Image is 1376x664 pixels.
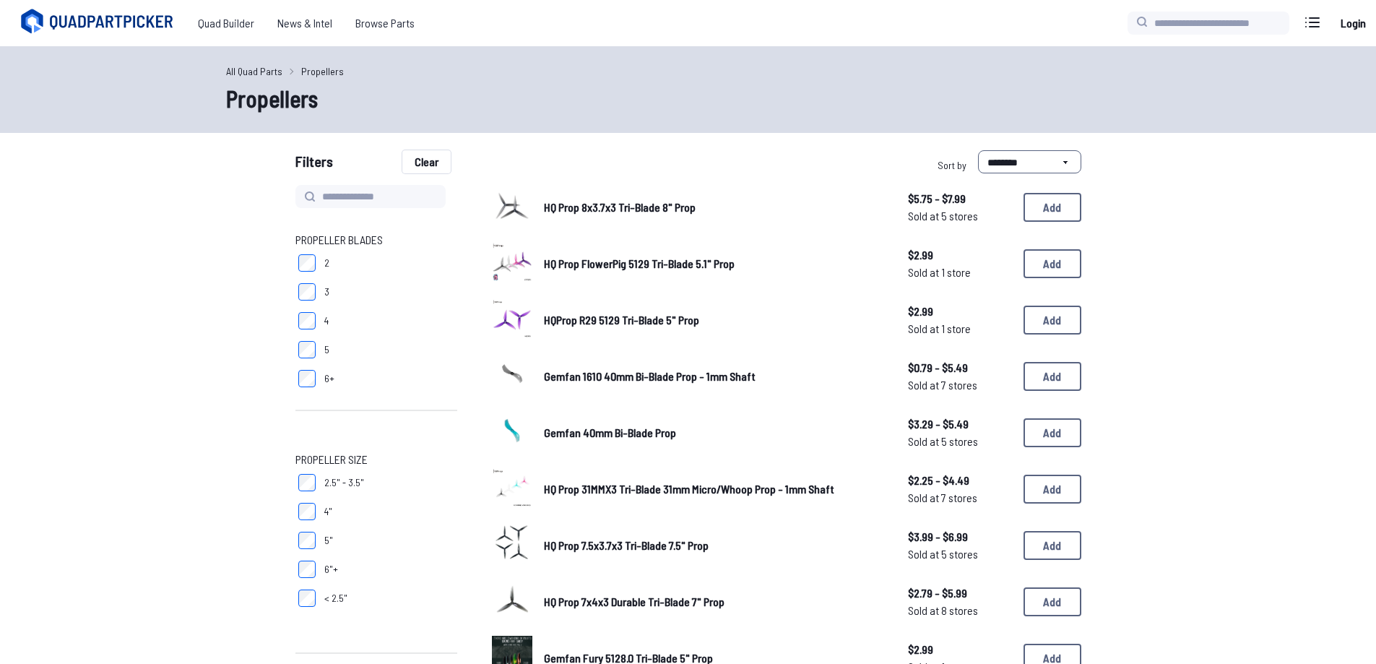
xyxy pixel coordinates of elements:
a: image [492,467,532,512]
img: image [492,410,532,451]
input: 6+ [298,370,316,387]
span: Sold at 5 stores [908,546,1012,563]
span: $2.99 [908,246,1012,264]
span: 5" [324,533,333,548]
img: image [492,241,532,282]
span: HQ Prop 8x3.7x3 Tri-Blade 8" Prop [544,200,696,214]
span: 6"+ [324,562,338,577]
span: Sold at 1 store [908,264,1012,281]
span: $3.99 - $6.99 [908,528,1012,546]
a: HQ Prop FlowerPig 5129 Tri-Blade 5.1" Prop [544,255,885,272]
span: < 2.5" [324,591,347,605]
input: 4 [298,312,316,329]
button: Add [1024,587,1081,616]
span: HQProp R29 5129 Tri-Blade 5" Prop [544,313,699,327]
button: Add [1024,193,1081,222]
span: $3.29 - $5.49 [908,415,1012,433]
span: Sold at 7 stores [908,489,1012,506]
img: image [492,298,532,338]
span: 2 [324,256,329,270]
span: HQ Prop FlowerPig 5129 Tri-Blade 5.1" Prop [544,256,735,270]
img: image [492,523,532,564]
span: $2.99 [908,303,1012,320]
button: Add [1024,306,1081,335]
a: HQ Prop 7.5x3.7x3 Tri-Blade 7.5" Prop [544,537,885,554]
a: Login [1336,9,1370,38]
a: image [492,354,532,399]
span: $2.99 [908,641,1012,658]
a: News & Intel [266,9,344,38]
select: Sort by [978,150,1081,173]
button: Clear [402,150,451,173]
a: Propellers [301,64,344,79]
a: image [492,410,532,455]
a: HQProp R29 5129 Tri-Blade 5" Prop [544,311,885,329]
span: Sold at 5 stores [908,207,1012,225]
span: $2.79 - $5.99 [908,585,1012,602]
span: $5.75 - $7.99 [908,190,1012,207]
input: 2.5" - 3.5" [298,474,316,491]
input: 4" [298,503,316,520]
span: Sold at 7 stores [908,376,1012,394]
a: image [492,523,532,568]
img: image [492,467,532,507]
input: 3 [298,283,316,301]
a: image [492,579,532,624]
span: Sold at 1 store [908,320,1012,337]
span: 6+ [324,371,334,386]
a: All Quad Parts [226,64,282,79]
span: Gemfan 40mm Bi-Blade Prop [544,426,676,439]
h1: Propellers [226,81,1151,116]
img: image [492,579,532,620]
input: 5" [298,532,316,549]
span: Filters [295,150,333,179]
button: Add [1024,362,1081,391]
span: Sort by [938,159,966,171]
a: image [492,298,532,342]
button: Add [1024,475,1081,504]
img: image [492,185,532,225]
button: Add [1024,418,1081,447]
a: HQ Prop 8x3.7x3 Tri-Blade 8" Prop [544,199,885,216]
a: HQ Prop 31MMX3 Tri-Blade 31mm Micro/Whoop Prop - 1mm Shaft [544,480,885,498]
a: Gemfan 40mm Bi-Blade Prop [544,424,885,441]
a: Browse Parts [344,9,426,38]
a: image [492,185,532,230]
span: HQ Prop 7.5x3.7x3 Tri-Blade 7.5" Prop [544,538,709,552]
span: 4 [324,314,329,328]
span: Sold at 5 stores [908,433,1012,450]
input: 6"+ [298,561,316,578]
input: 2 [298,254,316,272]
span: Propeller Size [295,451,368,468]
span: HQ Prop 7x4x3 Durable Tri-Blade 7" Prop [544,595,724,608]
span: $0.79 - $5.49 [908,359,1012,376]
img: image [492,354,532,394]
span: 2.5" - 3.5" [324,475,364,490]
span: Gemfan 1610 40mm Bi-Blade Prop - 1mm Shaft [544,369,756,383]
span: HQ Prop 31MMX3 Tri-Blade 31mm Micro/Whoop Prop - 1mm Shaft [544,482,834,496]
a: Gemfan 1610 40mm Bi-Blade Prop - 1mm Shaft [544,368,885,385]
span: 3 [324,285,329,299]
button: Add [1024,249,1081,278]
a: Quad Builder [186,9,266,38]
span: 4" [324,504,332,519]
span: Sold at 8 stores [908,602,1012,619]
input: < 2.5" [298,590,316,607]
button: Add [1024,531,1081,560]
a: image [492,241,532,286]
a: HQ Prop 7x4x3 Durable Tri-Blade 7" Prop [544,593,885,611]
input: 5 [298,341,316,358]
span: $2.25 - $4.49 [908,472,1012,489]
span: 5 [324,342,329,357]
span: Propeller Blades [295,231,383,249]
